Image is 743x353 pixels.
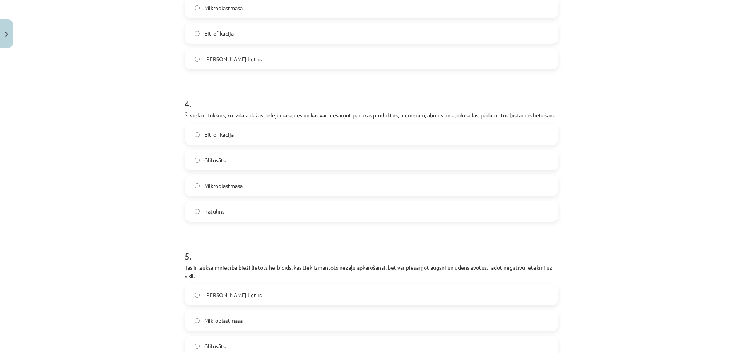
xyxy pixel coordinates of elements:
p: Tas ir lauksaimniecībā bieži lietots herbicīds, kas tiek izmantots nezāļu apkarošanai, bet var pi... [185,263,558,280]
h1: 4 . [185,85,558,109]
input: Glifosāts [195,158,200,163]
span: Mikroplastmasa [204,4,243,12]
input: Mikroplastmasa [195,5,200,10]
h1: 5 . [185,237,558,261]
input: Patulīns [195,209,200,214]
input: [PERSON_NAME] lietus [195,293,200,298]
p: Šī viela ir toksīns, ko izdala dažas pelējuma sēnes un kas var piesārņot pārtikas produktus, piem... [185,111,558,119]
span: [PERSON_NAME] lietus [204,291,262,299]
input: Eitrofikācija [195,132,200,137]
input: Glifosāts [195,344,200,349]
span: Mikroplastmasa [204,317,243,325]
span: Eitrofikācija [204,29,234,38]
span: Glifosāts [204,156,226,164]
span: Mikroplastmasa [204,182,243,190]
img: icon-close-lesson-0947bae3869378f0d4975bcd49f059093ad1ed9edebbc8119c70593378902aed.svg [5,32,8,37]
span: Patulīns [204,207,224,215]
input: Mikroplastmasa [195,318,200,323]
input: Eitrofikācija [195,31,200,36]
span: Glifosāts [204,342,226,350]
input: Mikroplastmasa [195,183,200,188]
span: Eitrofikācija [204,131,234,139]
input: [PERSON_NAME] lietus [195,57,200,62]
span: [PERSON_NAME] lietus [204,55,262,63]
